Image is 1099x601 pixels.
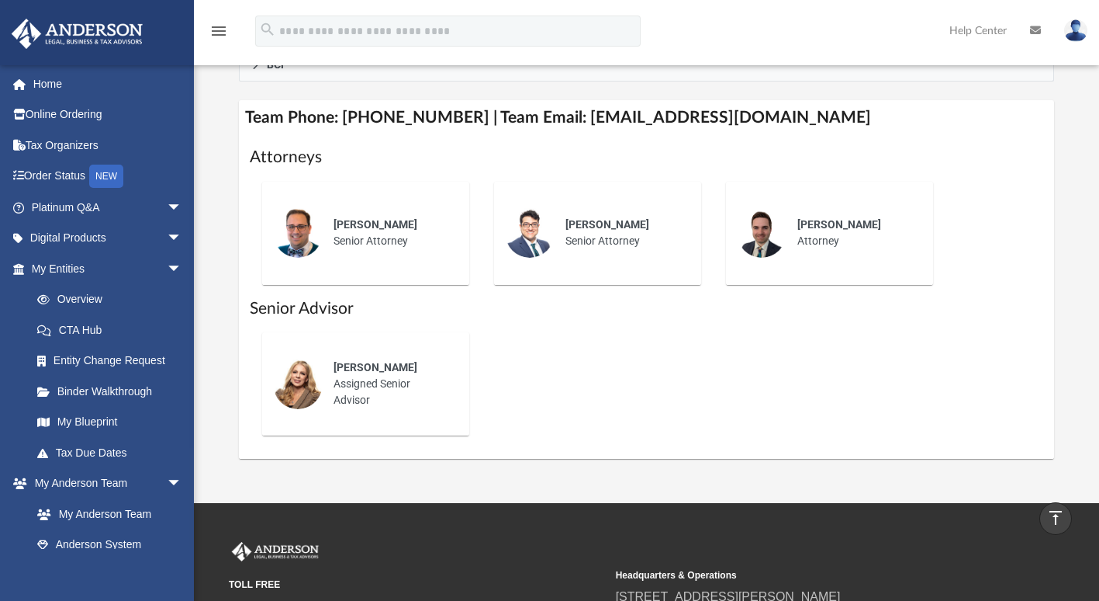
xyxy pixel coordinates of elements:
span: BCP [267,59,288,70]
a: Tax Due Dates [22,437,206,468]
img: thumbnail [505,208,555,258]
a: Entity Change Request [22,346,206,377]
a: Online Ordering [11,99,206,130]
a: Platinum Q&Aarrow_drop_down [11,192,206,223]
a: Order StatusNEW [11,161,206,193]
a: Anderson System [22,530,198,561]
a: My Blueprint [22,407,198,438]
a: Binder Walkthrough [22,376,206,407]
img: User Pic [1064,19,1087,42]
img: Anderson Advisors Platinum Portal [7,19,147,49]
i: vertical_align_top [1046,509,1065,527]
div: Senior Attorney [323,206,458,260]
span: [PERSON_NAME] [565,218,649,231]
a: My Anderson Team [22,499,190,530]
a: My Entitiesarrow_drop_down [11,253,206,284]
span: arrow_drop_down [167,253,198,285]
a: Overview [22,284,206,315]
img: thumbnail [273,208,323,258]
i: menu [209,22,228,40]
a: vertical_align_top [1039,502,1072,535]
span: [PERSON_NAME] [334,361,417,373]
a: My Anderson Teamarrow_drop_down [11,468,198,499]
img: Anderson Advisors Platinum Portal [229,542,322,562]
h1: Attorneys [250,146,1042,168]
h1: Senior Advisor [250,297,1042,320]
span: [PERSON_NAME] [334,218,417,231]
div: NEW [89,165,123,188]
i: search [259,21,276,38]
div: Senior Attorney [555,206,690,260]
span: [PERSON_NAME] [797,218,881,231]
div: Assigned Senior Advisor [323,349,458,419]
a: CTA Hub [22,314,206,346]
a: Digital Productsarrow_drop_down [11,223,206,254]
span: arrow_drop_down [167,468,198,500]
span: arrow_drop_down [167,192,198,224]
a: Tax Organizers [11,130,206,161]
a: Home [11,68,206,99]
small: Headquarters & Operations [616,568,992,582]
div: Attorney [786,206,922,260]
small: TOLL FREE [229,578,605,592]
img: thumbnail [273,360,323,409]
a: menu [209,30,228,40]
span: arrow_drop_down [167,223,198,255]
img: thumbnail [737,208,786,258]
h4: Team Phone: [PHONE_NUMBER] | Team Email: [EMAIL_ADDRESS][DOMAIN_NAME] [239,100,1053,135]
